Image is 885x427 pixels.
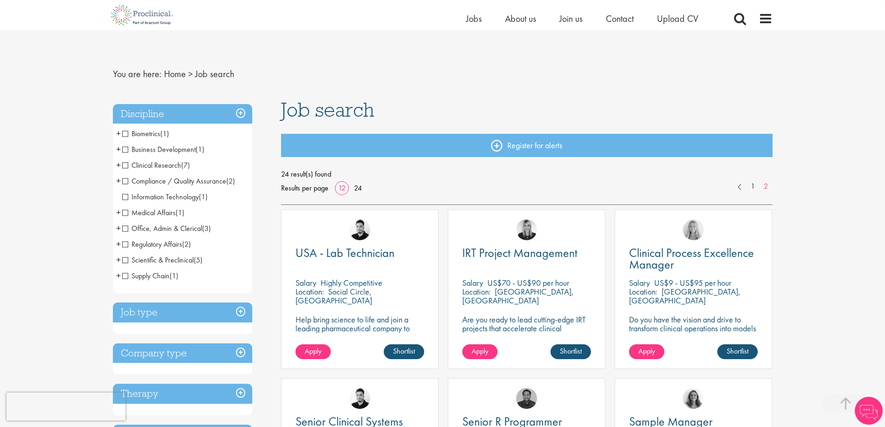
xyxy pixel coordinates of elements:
[113,384,252,404] h3: Therapy
[295,286,324,297] span: Location:
[122,176,235,186] span: Compliance / Quality Assurance
[629,247,758,270] a: Clinical Process Excellence Manager
[295,286,372,306] p: Social Circle, [GEOGRAPHIC_DATA]
[116,158,121,172] span: +
[122,160,181,170] span: Clinical Research
[462,315,591,342] p: Are you ready to lead cutting-edge IRT projects that accelerate clinical breakthroughs in biotech?
[160,129,169,138] span: (1)
[202,223,211,233] span: (3)
[226,176,235,186] span: (2)
[122,129,169,138] span: Biometrics
[122,255,203,265] span: Scientific & Preclinical
[629,245,754,272] span: Clinical Process Excellence Manager
[122,192,208,202] span: Information Technology
[472,346,488,356] span: Apply
[116,269,121,282] span: +
[113,343,252,363] h3: Company type
[122,208,184,217] span: Medical Affairs
[295,245,394,261] span: USA - Lab Technician
[717,344,758,359] a: Shortlist
[629,286,657,297] span: Location:
[116,126,121,140] span: +
[654,277,731,288] p: US$9 - US$95 per hour
[295,344,331,359] a: Apply
[164,68,186,80] a: breadcrumb link
[116,253,121,267] span: +
[466,13,482,25] a: Jobs
[295,277,316,288] span: Salary
[462,277,483,288] span: Salary
[516,219,537,240] img: Janelle Jones
[122,239,191,249] span: Regulatory Affairs
[305,346,321,356] span: Apply
[759,181,773,192] a: 2
[116,221,121,235] span: +
[683,388,704,409] img: Jackie Cerchio
[113,302,252,322] h3: Job type
[384,344,424,359] a: Shortlist
[116,174,121,188] span: +
[505,13,536,25] a: About us
[122,160,190,170] span: Clinical Research
[281,181,328,195] span: Results per page
[855,397,883,425] img: Chatbot
[462,286,574,306] p: [GEOGRAPHIC_DATA], [GEOGRAPHIC_DATA]
[606,13,634,25] a: Contact
[196,145,204,154] span: (1)
[113,68,162,80] span: You are here:
[122,145,196,154] span: Business Development
[349,219,370,240] img: Anderson Maldonado
[199,192,208,202] span: (1)
[170,271,178,281] span: (1)
[281,134,773,157] a: Register for alerts
[281,97,374,122] span: Job search
[516,388,537,409] img: Mike Raletz
[551,344,591,359] a: Shortlist
[559,13,583,25] a: Join us
[351,183,365,193] a: 24
[176,208,184,217] span: (1)
[182,239,191,249] span: (2)
[349,388,370,409] img: Anderson Maldonado
[487,277,569,288] p: US$70 - US$90 per hour
[462,247,591,259] a: IRT Project Management
[122,208,176,217] span: Medical Affairs
[657,13,698,25] a: Upload CV
[122,271,170,281] span: Supply Chain
[629,344,664,359] a: Apply
[116,142,121,156] span: +
[281,167,773,181] span: 24 result(s) found
[462,344,498,359] a: Apply
[122,176,226,186] span: Compliance / Quality Assurance
[638,346,655,356] span: Apply
[335,183,349,193] a: 12
[122,192,199,202] span: Information Technology
[194,255,203,265] span: (5)
[295,247,424,259] a: USA - Lab Technician
[629,315,758,350] p: Do you have the vision and drive to transform clinical operations into models of excellence in a ...
[195,68,234,80] span: Job search
[629,277,650,288] span: Salary
[116,205,121,219] span: +
[122,223,202,233] span: Office, Admin & Clerical
[122,129,160,138] span: Biometrics
[122,255,194,265] span: Scientific & Preclinical
[113,104,252,124] h3: Discipline
[7,393,125,420] iframe: reCAPTCHA
[683,219,704,240] img: Shannon Briggs
[122,239,182,249] span: Regulatory Affairs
